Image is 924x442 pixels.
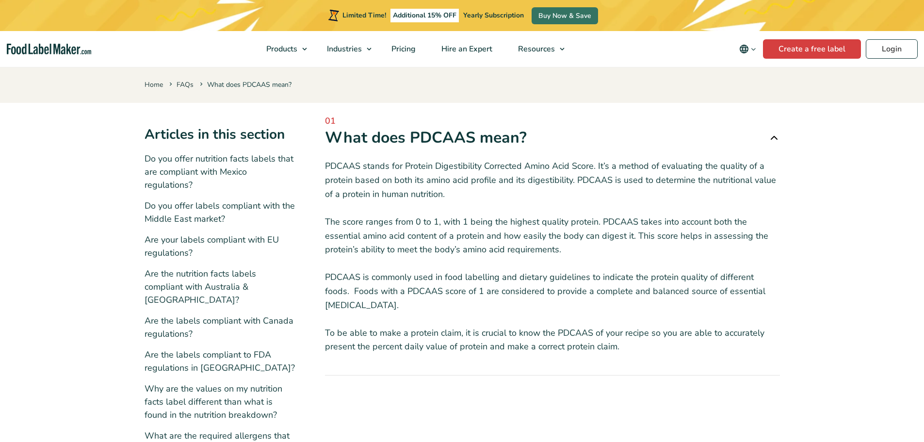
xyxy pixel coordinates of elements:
[324,44,363,54] span: Industries
[866,39,918,59] a: Login
[389,44,417,54] span: Pricing
[145,80,163,89] a: Home
[532,7,598,24] a: Buy Now & Save
[263,44,298,54] span: Products
[145,124,296,145] h3: Articles in this section
[325,326,780,354] p: To be able to make a protein claim, it is crucial to know the PDCAAS of your recipe so you are ab...
[145,153,293,191] a: Do you offer nutrition facts labels that are compliant with Mexico regulations?
[198,80,292,89] span: What does PDCAAS mean?
[145,200,295,225] a: Do you offer labels compliant with the Middle East market?
[325,159,780,201] p: PDCAAS stands for Protein Digestibility Corrected Amino Acid Score. It’s a method of evaluating t...
[325,270,780,312] p: PDCAAS is commonly used in food labelling and dietary guidelines to indicate the protein quality ...
[429,31,503,67] a: Hire an Expert
[763,39,861,59] a: Create a free label
[732,39,763,59] button: Change language
[505,31,569,67] a: Resources
[390,9,459,22] span: Additional 15% OFF
[325,115,780,128] span: 01
[177,80,194,89] a: FAQs
[325,115,780,148] a: 01 What does PDCAAS mean?
[325,128,527,148] h1: What does PDCAAS mean?
[379,31,426,67] a: Pricing
[325,215,780,257] p: The score ranges from 0 to 1, with 1 being the highest quality protein. PDCAAS takes into account...
[463,11,524,20] span: Yearly Subscription
[342,11,386,20] span: Limited Time!
[515,44,556,54] span: Resources
[145,315,293,340] a: Are the labels compliant with Canada regulations?
[145,234,279,259] a: Are your labels compliant with EU regulations?
[7,44,91,55] a: Food Label Maker homepage
[314,31,376,67] a: Industries
[145,349,295,374] a: Are the labels compliant to FDA regulations in [GEOGRAPHIC_DATA]?
[438,44,493,54] span: Hire an Expert
[145,383,282,421] a: Why are the values on my nutrition facts label different than what is found in the nutrition brea...
[254,31,312,67] a: Products
[145,268,256,306] a: Are the nutrition facts labels compliant with Australia & [GEOGRAPHIC_DATA]?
